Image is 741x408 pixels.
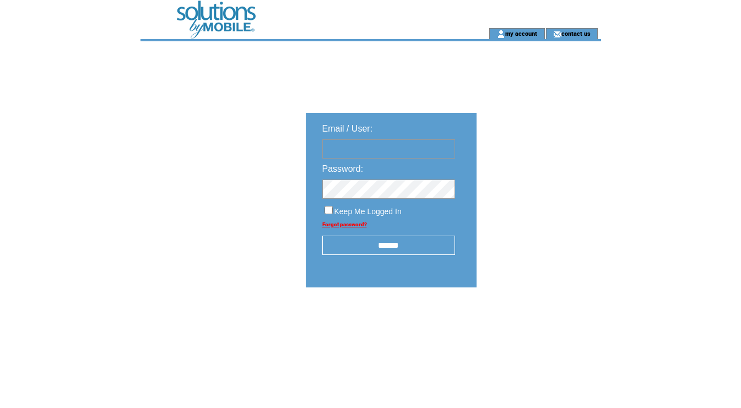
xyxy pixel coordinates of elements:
[322,221,367,227] a: Forgot password?
[509,315,564,329] img: transparent.png;jsessionid=317F3B84DA8E84C1AE0C0CC303133868
[505,30,537,37] a: my account
[561,30,591,37] a: contact us
[322,164,364,173] span: Password:
[497,30,505,39] img: account_icon.gif;jsessionid=317F3B84DA8E84C1AE0C0CC303133868
[553,30,561,39] img: contact_us_icon.gif;jsessionid=317F3B84DA8E84C1AE0C0CC303133868
[334,207,402,216] span: Keep Me Logged In
[322,124,373,133] span: Email / User:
